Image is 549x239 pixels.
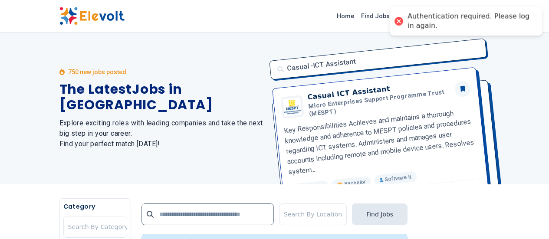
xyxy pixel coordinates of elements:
a: Home [333,9,358,23]
button: Find Jobs [352,203,408,225]
p: 750 new jobs posted [68,68,126,76]
img: Elevolt [59,7,125,25]
div: Authentication required. Please log in again. [408,12,533,30]
h2: Explore exciting roles with leading companies and take the next big step in your career. Find you... [59,118,264,149]
h1: The Latest Jobs in [GEOGRAPHIC_DATA] [59,82,264,113]
a: Find Jobs [358,9,393,23]
h5: Category [63,202,127,211]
